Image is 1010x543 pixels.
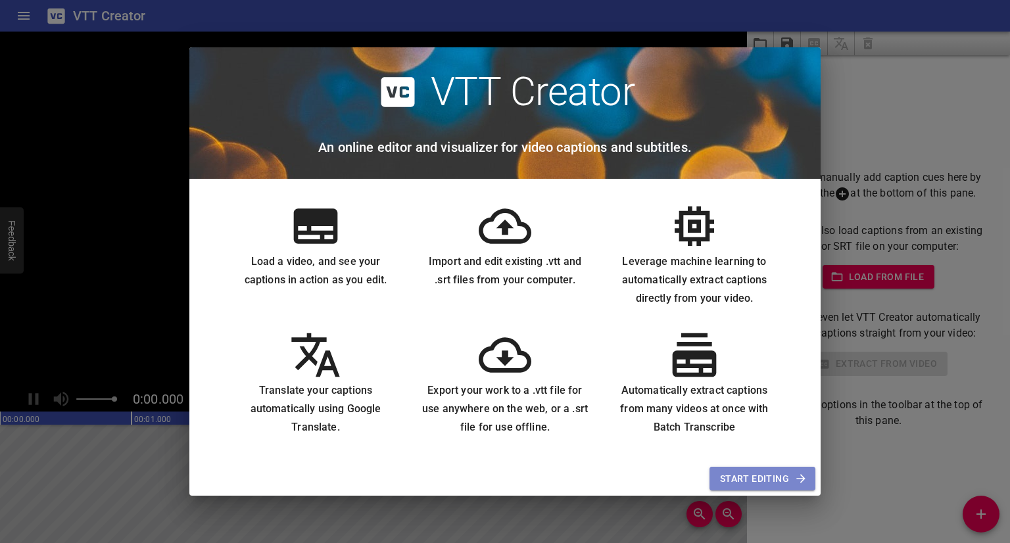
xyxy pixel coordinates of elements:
h6: Automatically extract captions from many videos at once with Batch Transcribe [610,381,779,437]
button: Start Editing [709,467,815,491]
h6: Export your work to a .vtt file for use anywhere on the web, or a .srt file for use offline. [421,381,589,437]
span: Start Editing [720,471,805,487]
h6: Translate your captions automatically using Google Translate. [231,381,400,437]
h6: An online editor and visualizer for video captions and subtitles. [318,137,692,158]
h6: Leverage machine learning to automatically extract captions directly from your video. [610,252,779,308]
h6: Import and edit existing .vtt and .srt files from your computer. [421,252,589,289]
h2: VTT Creator [431,68,635,116]
h6: Load a video, and see your captions in action as you edit. [231,252,400,289]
